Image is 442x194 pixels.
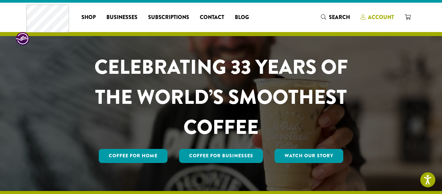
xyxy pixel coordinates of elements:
a: Coffee For Businesses [179,149,263,163]
span: Subscriptions [148,13,189,22]
span: Shop [81,13,96,22]
a: Shop [76,12,101,23]
span: Blog [235,13,249,22]
a: Watch Our Story [275,149,343,163]
span: Search [329,13,350,21]
a: Search [316,12,355,23]
a: Coffee for Home [99,149,167,163]
span: Contact [200,13,224,22]
span: Businesses [106,13,137,22]
span: Account [368,13,394,21]
h1: CELEBRATING 33 YEARS OF THE WORLD’S SMOOTHEST COFFEE [75,52,368,142]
